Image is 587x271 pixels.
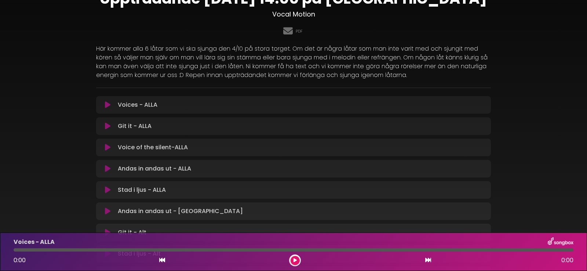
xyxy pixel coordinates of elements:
[96,44,491,80] p: Här kommer alla 6 låtar som vi ska sjunga den 4/10 på stora torget. Om det är några låtar som man...
[96,10,491,18] h3: Vocal Motion
[296,28,303,34] a: PDF
[118,122,152,131] p: Git it - ALLA
[548,237,573,247] img: songbox-logo-white.png
[118,228,146,237] p: Git it - Alt
[118,186,166,194] p: Stad i ljus - ALLA
[14,256,26,264] span: 0:00
[118,207,243,216] p: Andas in andas ut - [GEOGRAPHIC_DATA]
[561,256,573,265] span: 0:00
[118,100,157,109] p: Voices - ALLA
[118,143,188,152] p: Voice of the silent-ALLA
[118,164,191,173] p: Andas in andas ut - ALLA
[14,238,55,246] p: Voices - ALLA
